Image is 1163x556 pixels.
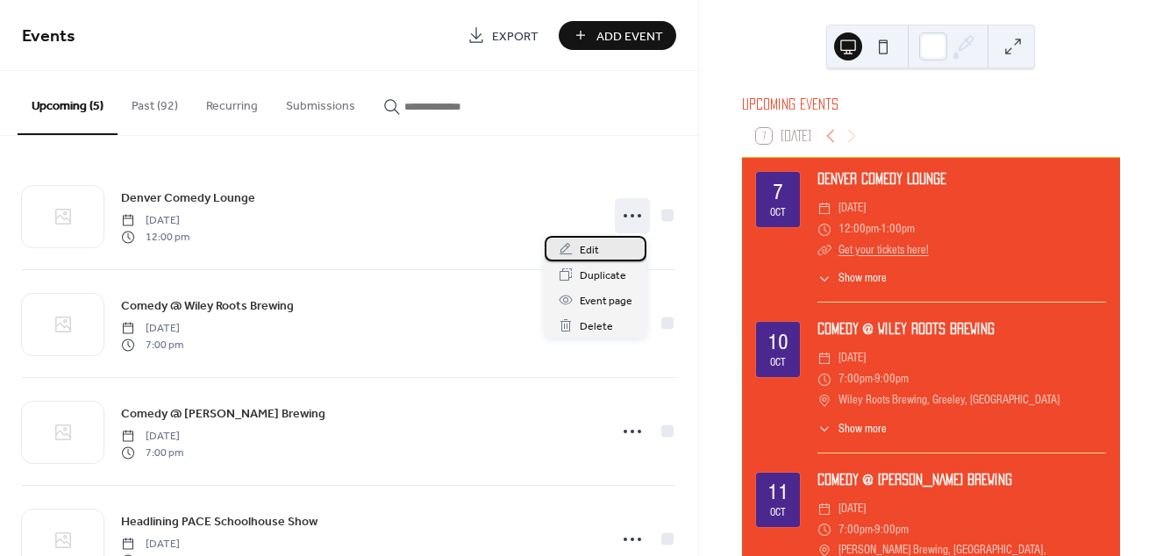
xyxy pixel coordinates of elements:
[121,403,325,424] a: Comedy @ [PERSON_NAME] Brewing
[121,229,189,245] span: 12:00 pm
[767,331,788,353] div: 10
[838,369,873,390] span: 7:00pm
[817,390,831,411] div: ​
[596,27,663,46] span: Add Event
[121,513,318,531] span: Headlining PACE Schoolhouse Show
[817,499,831,520] div: ​
[773,182,783,203] div: 7
[873,369,874,390] span: -
[121,537,183,552] span: [DATE]
[121,321,183,337] span: [DATE]
[121,511,318,531] a: Headlining PACE Schoolhouse Show
[121,188,255,208] a: Denver Comedy Lounge
[767,481,788,503] div: 11
[580,267,626,285] span: Duplicate
[817,369,831,390] div: ​
[121,445,183,460] span: 7:00 pm
[121,405,325,424] span: Comedy @ [PERSON_NAME] Brewing
[838,499,866,520] span: [DATE]
[879,219,881,240] span: -
[580,317,613,336] span: Delete
[817,198,831,219] div: ​
[817,318,1106,339] div: Comedy @ Wiley Roots Brewing
[742,94,1120,115] div: Upcoming events
[580,292,632,310] span: Event page
[770,207,786,218] div: Oct
[838,243,929,257] a: Get your tickets here!
[817,269,887,288] button: ​Show more
[817,240,831,261] div: ​
[272,71,369,133] button: Submissions
[22,19,75,53] span: Events
[817,420,831,438] div: ​
[817,219,831,240] div: ​
[817,469,1106,490] div: Comedy @ [PERSON_NAME] Brewing
[454,21,552,50] a: Export
[838,348,866,369] span: [DATE]
[121,429,183,445] span: [DATE]
[838,219,879,240] span: 12:00pm
[817,269,831,288] div: ​
[121,213,189,229] span: [DATE]
[838,198,866,219] span: [DATE]
[18,71,118,135] button: Upcoming (5)
[817,173,946,184] a: Denver Comedy Lounge
[817,520,831,541] div: ​
[838,390,1060,411] span: Wiley Roots Brewing, Greeley, [GEOGRAPHIC_DATA]
[838,420,887,438] span: Show more
[838,269,887,288] span: Show more
[817,420,887,438] button: ​Show more
[559,21,676,50] button: Add Event
[580,241,599,260] span: Edit
[121,337,183,353] span: 7:00 pm
[881,219,915,240] span: 1:00pm
[874,369,909,390] span: 9:00pm
[873,520,874,541] span: -
[492,27,539,46] span: Export
[838,520,873,541] span: 7:00pm
[770,507,786,518] div: Oct
[118,71,192,133] button: Past (92)
[121,296,294,316] a: Comedy @ Wiley Roots Brewing
[770,357,786,368] div: Oct
[874,520,909,541] span: 9:00pm
[121,297,294,316] span: Comedy @ Wiley Roots Brewing
[817,348,831,369] div: ​
[121,189,255,208] span: Denver Comedy Lounge
[192,71,272,133] button: Recurring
